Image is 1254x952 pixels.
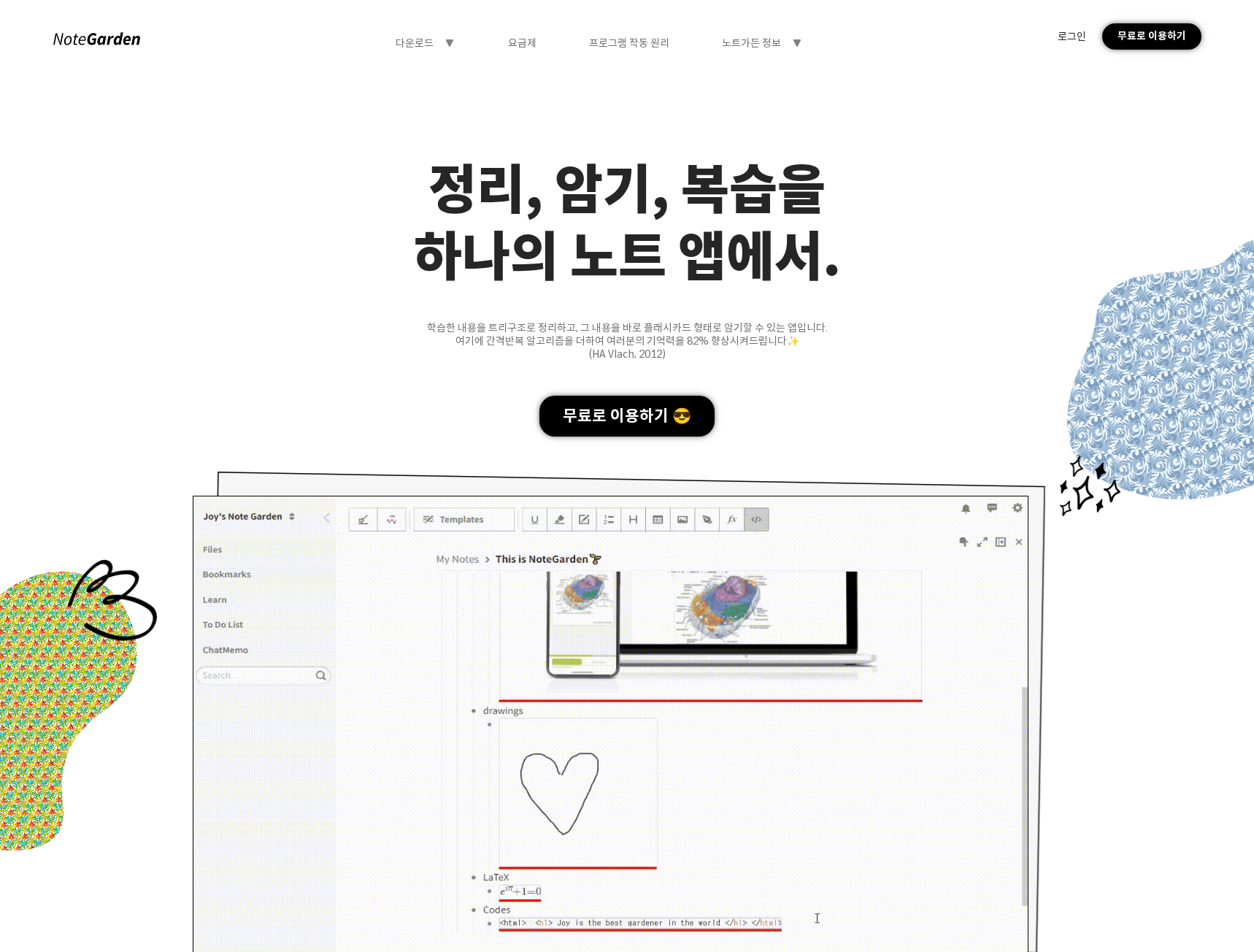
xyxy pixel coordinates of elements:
div: 로그인 [1058,30,1086,43]
div: 요금제 [508,37,536,50]
div: 무료로 이용하기 [1102,23,1202,50]
div: 노트가든 정보 [722,37,781,50]
div: 프로그램 작동 원리 [589,37,669,50]
div: 다운로드 [396,37,434,50]
div: 무료로 이용하기 😎 [539,396,715,437]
